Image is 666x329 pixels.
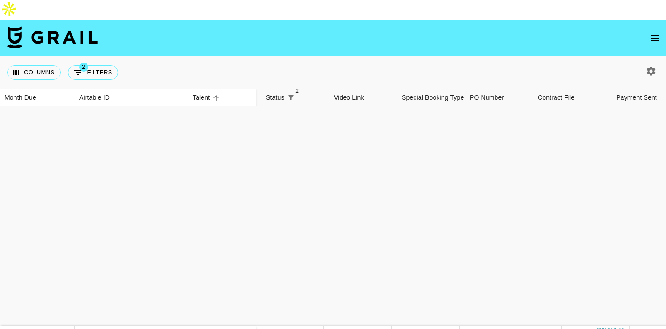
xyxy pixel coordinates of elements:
div: PO Number [470,89,504,106]
div: 2 active filters [285,91,297,104]
div: Contract File [533,89,601,106]
button: open drawer [646,29,664,47]
span: 2 [293,87,302,96]
button: Sort [297,91,310,104]
button: Show filters [285,91,297,104]
div: Special Booking Type [397,89,465,106]
div: Special Booking Type [402,89,464,106]
div: Talent [193,89,210,106]
button: Select columns [7,65,61,80]
div: Video Link [334,89,364,106]
button: Sort [210,92,222,104]
div: Contract File [538,89,574,106]
div: Status [266,89,285,106]
div: Payment Sent [616,89,657,106]
div: Airtable ID [79,89,110,106]
span: 2 [79,63,88,72]
div: PO Number [465,89,533,106]
img: Grail Talent [7,26,98,48]
div: Month Due [5,89,36,106]
button: Show filters [68,65,118,80]
div: Status [261,89,329,106]
div: Talent [188,89,256,106]
div: Airtable ID [75,89,188,106]
div: Video Link [329,89,397,106]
